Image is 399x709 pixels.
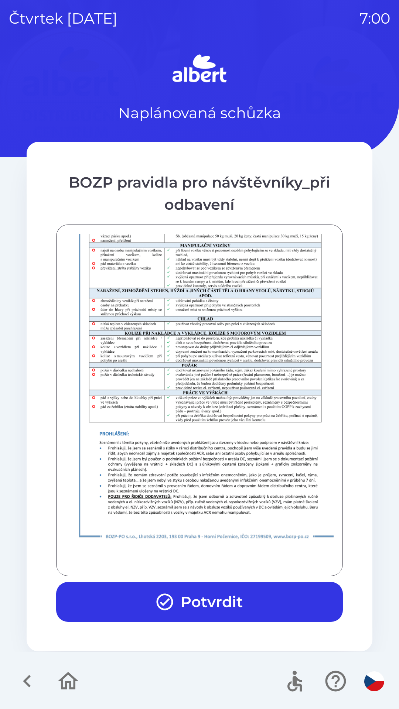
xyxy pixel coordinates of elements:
[364,671,384,691] img: cs flag
[9,7,117,30] p: čtvrtek [DATE]
[56,171,343,216] div: BOZP pravidla pro návštěvníky_při odbavení
[27,52,372,87] img: Logo
[65,141,352,546] img: t5iKY4Cocv4gECBCogIEgBgIECBAgQIAAAQIEDAQNECBAgAABAgQIECCwAh4EVRAgQIAAAQIECBAg4EHQAAECBAgQIECAAAEC...
[359,7,390,30] p: 7:00
[118,102,281,124] p: Naplánovaná schůzka
[56,582,343,622] button: Potvrdit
